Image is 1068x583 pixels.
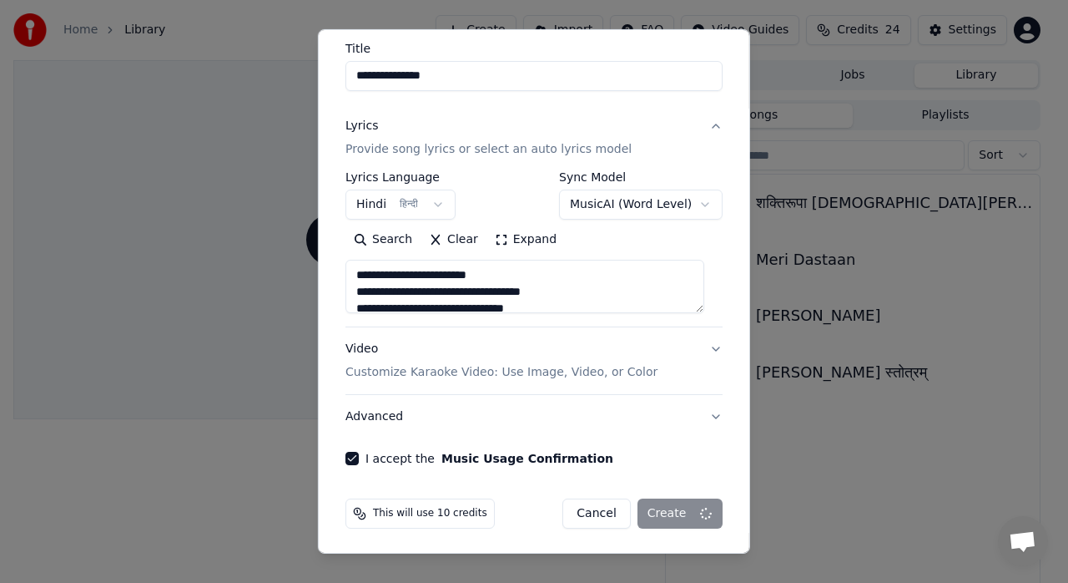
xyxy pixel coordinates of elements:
[373,507,487,520] span: This will use 10 credits
[365,453,613,464] label: I accept the
[345,171,723,327] div: LyricsProvide song lyrics or select an auto lyrics model
[421,226,486,253] button: Clear
[345,327,723,394] button: VideoCustomize Karaoke Video: Use Image, Video, or Color
[345,141,632,158] p: Provide song lyrics or select an auto lyrics model
[486,226,565,253] button: Expand
[345,226,421,253] button: Search
[559,171,723,183] label: Sync Model
[345,364,657,381] p: Customize Karaoke Video: Use Image, Video, or Color
[562,499,630,529] button: Cancel
[345,171,456,183] label: Lyrics Language
[345,118,378,134] div: Lyrics
[345,395,723,439] button: Advanced
[345,104,723,171] button: LyricsProvide song lyrics or select an auto lyrics model
[345,43,723,54] label: Title
[441,453,613,464] button: I accept the
[345,341,657,381] div: Video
